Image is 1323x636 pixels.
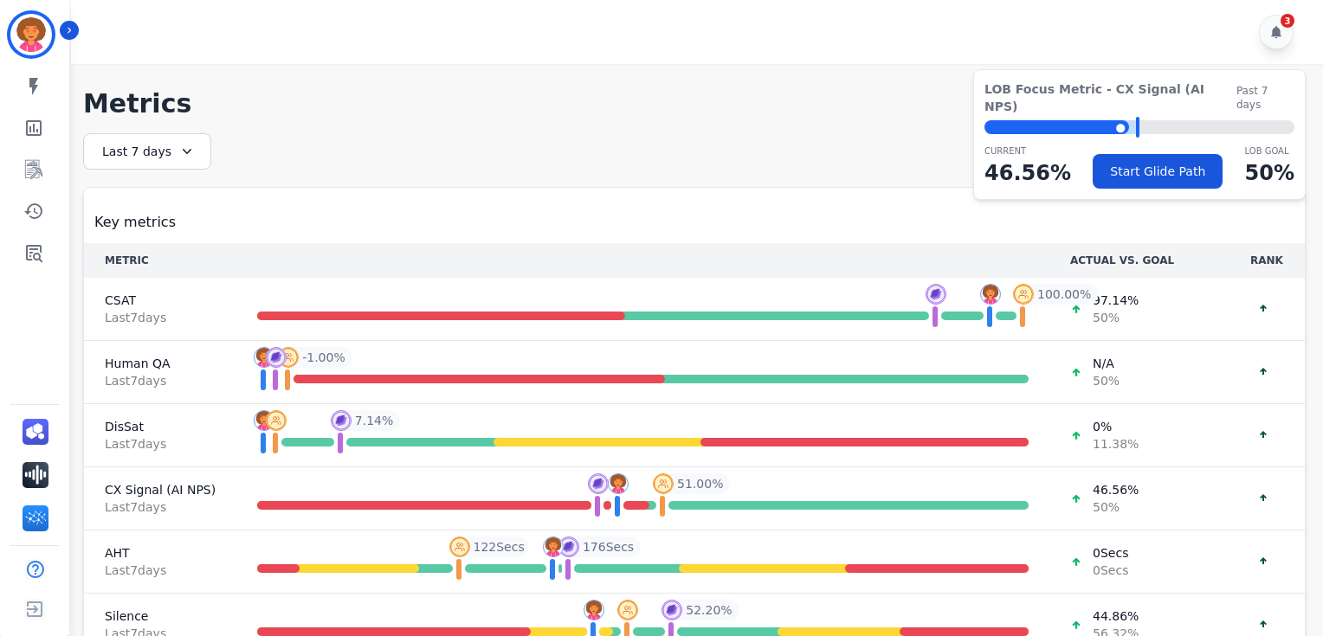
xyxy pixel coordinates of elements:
[254,347,274,368] img: profile-pic
[1229,243,1305,278] th: RANK
[1093,372,1120,389] span: 50 %
[105,562,216,579] span: Last 7 day s
[608,473,629,494] img: profile-pic
[105,481,216,498] span: CX Signal (AI NPS)
[1093,481,1139,498] span: 46.56 %
[474,538,525,556] span: 122 Secs
[254,410,274,431] img: profile-pic
[266,347,287,368] img: profile-pic
[1093,435,1139,453] span: 11.38 %
[1093,355,1120,372] span: N/A
[449,536,470,557] img: profile-pic
[83,133,211,170] div: Last 7 days
[584,600,604,620] img: profile-pic
[105,544,216,562] span: AHT
[984,120,1129,134] div: ⬤
[105,418,216,435] span: DisSat
[1245,145,1294,157] p: LOB Goal
[1236,84,1294,112] span: Past 7 days
[10,14,52,55] img: Bordered avatar
[1245,157,1294,189] p: 50 %
[266,410,287,431] img: profile-pic
[984,80,1236,115] span: LOB Focus Metric - CX Signal (AI NPS)
[1093,544,1128,562] span: 0 Secs
[1281,14,1294,28] div: 3
[583,538,634,556] span: 176 Secs
[105,498,216,516] span: Last 7 day s
[984,157,1071,189] p: 46.56 %
[926,284,946,305] img: profile-pic
[543,536,564,557] img: profile-pic
[331,410,352,431] img: profile-pic
[302,349,345,366] span: -1.00 %
[1093,607,1139,625] span: 44.86 %
[84,243,236,278] th: METRIC
[105,435,216,453] span: Last 7 day s
[105,309,216,326] span: Last 7 day s
[105,292,216,309] span: CSAT
[1037,286,1091,303] span: 100.00 %
[1049,243,1229,278] th: ACTUAL VS. GOAL
[653,473,674,494] img: profile-pic
[588,473,609,494] img: profile-pic
[94,212,176,233] span: Key metrics
[83,88,1306,119] h1: Metrics
[1093,562,1128,579] span: 0 Secs
[278,347,299,368] img: profile-pic
[355,412,393,429] span: 7.14 %
[105,372,216,389] span: Last 7 day s
[980,284,1001,305] img: profile-pic
[617,600,638,620] img: profile-pic
[677,475,723,492] span: 51.00 %
[1093,418,1139,435] span: 0 %
[984,145,1071,157] p: CURRENT
[105,355,216,372] span: Human QA
[1093,154,1223,189] button: Start Glide Path
[661,600,682,620] img: profile-pic
[558,536,579,557] img: profile-pic
[1013,284,1034,305] img: profile-pic
[105,607,216,625] span: Silence
[1093,309,1139,326] span: 50 %
[686,601,732,619] span: 52.20 %
[1093,292,1139,309] span: 97.14 %
[1093,498,1139,516] span: 50 %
